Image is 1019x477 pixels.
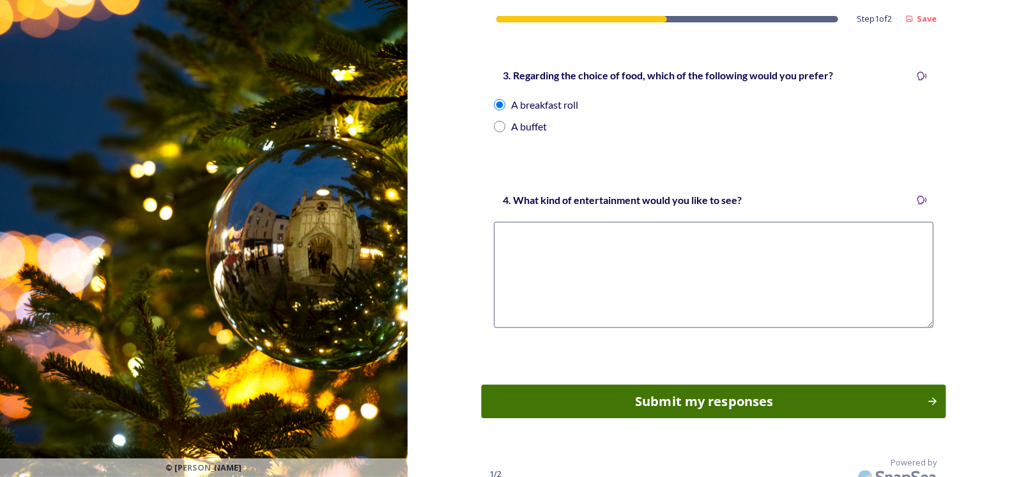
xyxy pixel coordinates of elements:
[512,119,548,134] div: A buffet
[488,392,920,411] div: Submit my responses
[917,13,937,24] strong: Save
[503,69,834,81] strong: 3. Regarding the choice of food, which of the following would you prefer?
[857,13,893,25] span: Step 1 of 2
[503,194,742,206] strong: 4. What kind of entertainment would you like to see?
[166,462,242,474] span: © [PERSON_NAME]
[891,457,937,469] span: Powered by
[512,97,579,113] div: A breakfast roll
[481,385,946,419] button: Continue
